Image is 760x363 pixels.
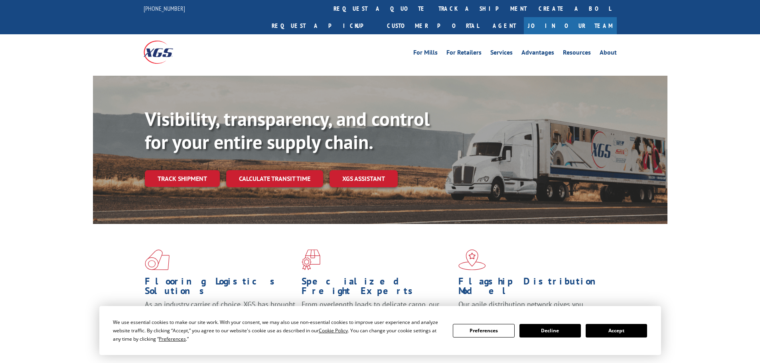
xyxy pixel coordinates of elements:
[145,170,220,187] a: Track shipment
[413,49,438,58] a: For Mills
[521,49,554,58] a: Advantages
[330,170,398,187] a: XGS ASSISTANT
[145,106,430,154] b: Visibility, transparency, and control for your entire supply chain.
[458,300,605,318] span: Our agile distribution network gives you nationwide inventory management on demand.
[490,49,513,58] a: Services
[302,277,452,300] h1: Specialized Freight Experts
[144,4,185,12] a: [PHONE_NUMBER]
[519,324,581,337] button: Decline
[99,306,661,355] div: Cookie Consent Prompt
[600,49,617,58] a: About
[302,249,320,270] img: xgs-icon-focused-on-flooring-red
[302,300,452,335] p: From overlength loads to delicate cargo, our experienced staff knows the best way to move your fr...
[266,17,381,34] a: Request a pickup
[159,336,186,342] span: Preferences
[226,170,323,187] a: Calculate transit time
[586,324,647,337] button: Accept
[145,249,170,270] img: xgs-icon-total-supply-chain-intelligence-red
[113,318,443,343] div: We use essential cookies to make our site work. With your consent, we may also use non-essential ...
[145,277,296,300] h1: Flooring Logistics Solutions
[458,277,609,300] h1: Flagship Distribution Model
[381,17,485,34] a: Customer Portal
[145,300,295,328] span: As an industry carrier of choice, XGS has brought innovation and dedication to flooring logistics...
[485,17,524,34] a: Agent
[446,49,482,58] a: For Retailers
[319,327,348,334] span: Cookie Policy
[563,49,591,58] a: Resources
[453,324,514,337] button: Preferences
[458,249,486,270] img: xgs-icon-flagship-distribution-model-red
[524,17,617,34] a: Join Our Team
